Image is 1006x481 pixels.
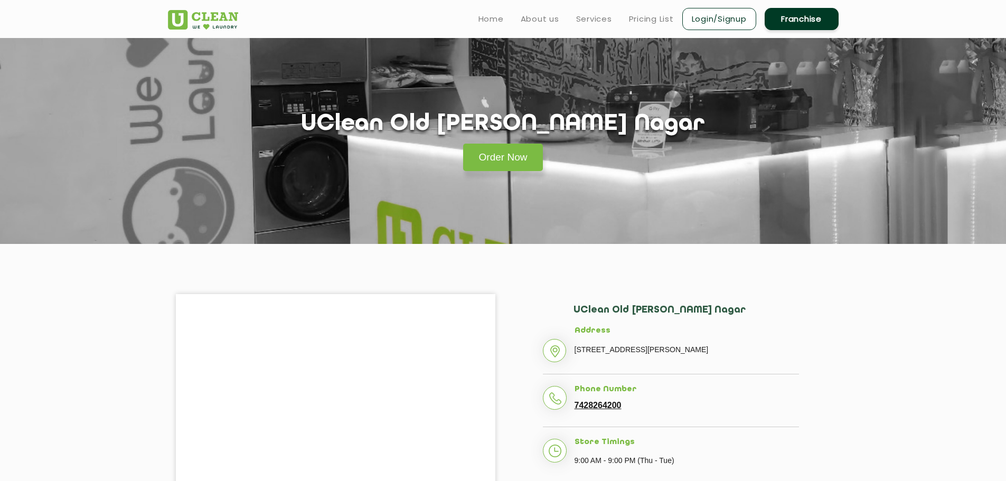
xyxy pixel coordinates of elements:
h2: UClean Old [PERSON_NAME] Nagar [573,305,799,326]
p: [STREET_ADDRESS][PERSON_NAME] [575,342,799,357]
h1: UClean Old [PERSON_NAME] Nagar [301,111,705,138]
h5: Address [575,326,799,336]
a: Home [478,13,504,25]
a: About us [521,13,559,25]
img: UClean Laundry and Dry Cleaning [168,10,238,30]
a: Pricing List [629,13,674,25]
a: Order Now [463,144,543,171]
a: 7428264200 [575,401,622,410]
a: Franchise [765,8,839,30]
a: Services [576,13,612,25]
h5: Store Timings [575,438,799,447]
a: Login/Signup [682,8,756,30]
p: 9:00 AM - 9:00 PM (Thu - Tue) [575,452,799,468]
h5: Phone Number [575,385,799,394]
